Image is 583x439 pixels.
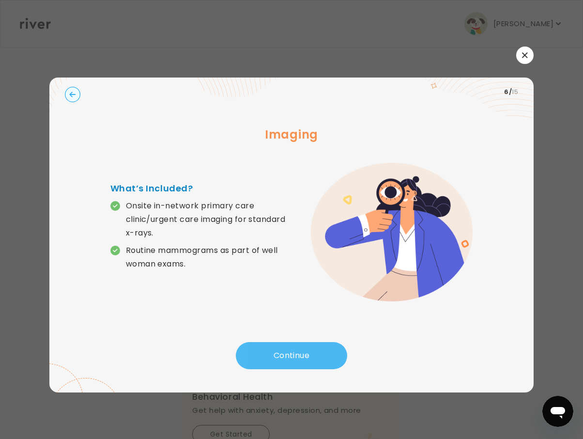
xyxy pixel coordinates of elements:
img: error graphic [311,163,473,301]
p: Routine mammograms as part of well woman exams. [126,244,291,271]
h4: What’s Included? [110,182,291,195]
h3: Imaging [65,126,518,143]
button: Continue [236,342,347,369]
p: Onsite in-network primary care clinic/urgent care imaging for standard x-rays. [126,199,291,240]
iframe: Button to launch messaging window [542,396,573,427]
